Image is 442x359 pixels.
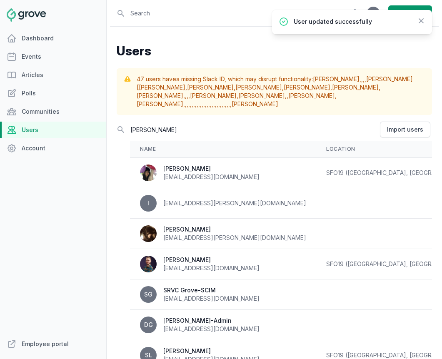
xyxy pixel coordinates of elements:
[163,325,260,333] div: [EMAIL_ADDRESS][DOMAIN_NAME]
[117,122,378,137] input: Search
[288,92,335,99] a: [PERSON_NAME]
[117,43,432,58] h1: Users
[232,100,278,107] a: [PERSON_NAME]
[332,84,379,91] a: [PERSON_NAME]
[144,322,153,328] span: DG
[380,122,430,137] button: Import users
[367,7,380,20] button: SL
[163,234,306,242] div: [EMAIL_ADDRESS][PERSON_NAME][DOMAIN_NAME]
[163,294,260,303] div: [EMAIL_ADDRESS][DOMAIN_NAME]
[163,286,260,294] div: SRVC Grove-SCIM
[388,5,432,21] button: Create
[144,292,152,297] span: SG
[284,84,330,91] a: [PERSON_NAME]
[294,17,410,26] p: User updated successfully
[163,165,260,173] div: [PERSON_NAME]
[7,8,46,22] img: Grove
[190,92,237,99] a: [PERSON_NAME]
[137,92,183,99] a: [PERSON_NAME]
[187,84,234,91] a: [PERSON_NAME]
[137,75,425,108] p: 47 users have a missing Slack ID, which may disrupt functionality: , , , , , , , , , , , , , , , ...
[145,352,152,358] span: SL
[163,173,260,181] div: [EMAIL_ADDRESS][DOMAIN_NAME]
[147,200,149,206] span: I
[163,256,260,264] div: [PERSON_NAME]
[163,264,260,272] div: [EMAIL_ADDRESS][DOMAIN_NAME]
[313,75,360,82] a: [PERSON_NAME]
[130,141,316,158] th: Name
[235,84,282,91] a: [PERSON_NAME]
[137,100,183,107] a: [PERSON_NAME]
[163,199,306,207] div: [EMAIL_ADDRESS][PERSON_NAME][DOMAIN_NAME]
[163,317,260,325] div: [PERSON_NAME]-Admin
[238,92,285,99] a: [PERSON_NAME]
[163,225,306,234] div: [PERSON_NAME]
[163,347,260,355] div: [PERSON_NAME]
